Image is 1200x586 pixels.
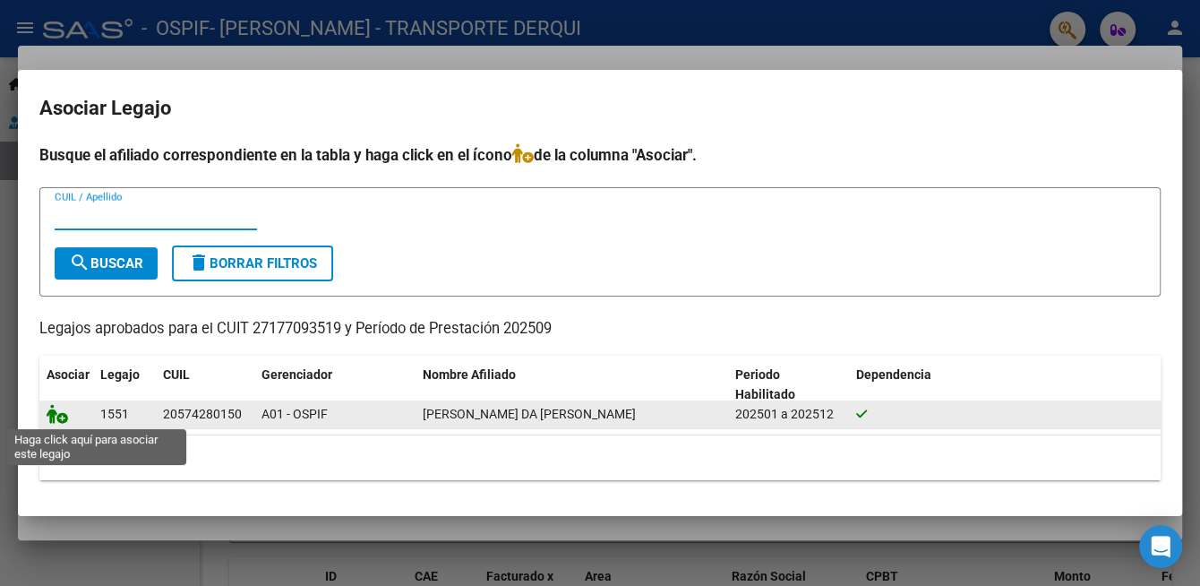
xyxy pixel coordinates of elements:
div: 1 registros [39,435,1161,480]
span: A01 - OSPIF [261,407,328,421]
h4: Busque el afiliado correspondiente en la tabla y haga click en el ícono de la columna "Asociar". [39,143,1161,167]
span: Dependencia [856,367,931,382]
span: CUIL [163,367,190,382]
h2: Asociar Legajo [39,91,1161,125]
div: 202501 a 202512 [735,404,842,425]
span: Gerenciador [261,367,332,382]
span: Legajo [100,367,140,382]
span: COUTINHO DA SILVA BENJAMIN URIEL [423,407,636,421]
datatable-header-cell: Nombre Afiliado [416,356,728,415]
button: Borrar Filtros [172,246,333,281]
div: Open Intercom Messenger [1139,525,1182,568]
datatable-header-cell: Asociar [39,356,93,415]
datatable-header-cell: CUIL [156,356,254,415]
mat-icon: search [69,252,90,273]
span: Buscar [69,255,143,271]
datatable-header-cell: Gerenciador [254,356,416,415]
p: Legajos aprobados para el CUIT 27177093519 y Período de Prestación 202509 [39,318,1161,340]
datatable-header-cell: Dependencia [849,356,1161,415]
span: 1551 [100,407,129,421]
span: Borrar Filtros [188,255,317,271]
div: 20574280150 [163,404,242,425]
span: Periodo Habilitado [735,367,795,402]
span: Asociar [47,367,90,382]
span: Nombre Afiliado [423,367,516,382]
button: Buscar [55,247,158,280]
datatable-header-cell: Periodo Habilitado [728,356,849,415]
mat-icon: delete [188,252,210,273]
datatable-header-cell: Legajo [93,356,156,415]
